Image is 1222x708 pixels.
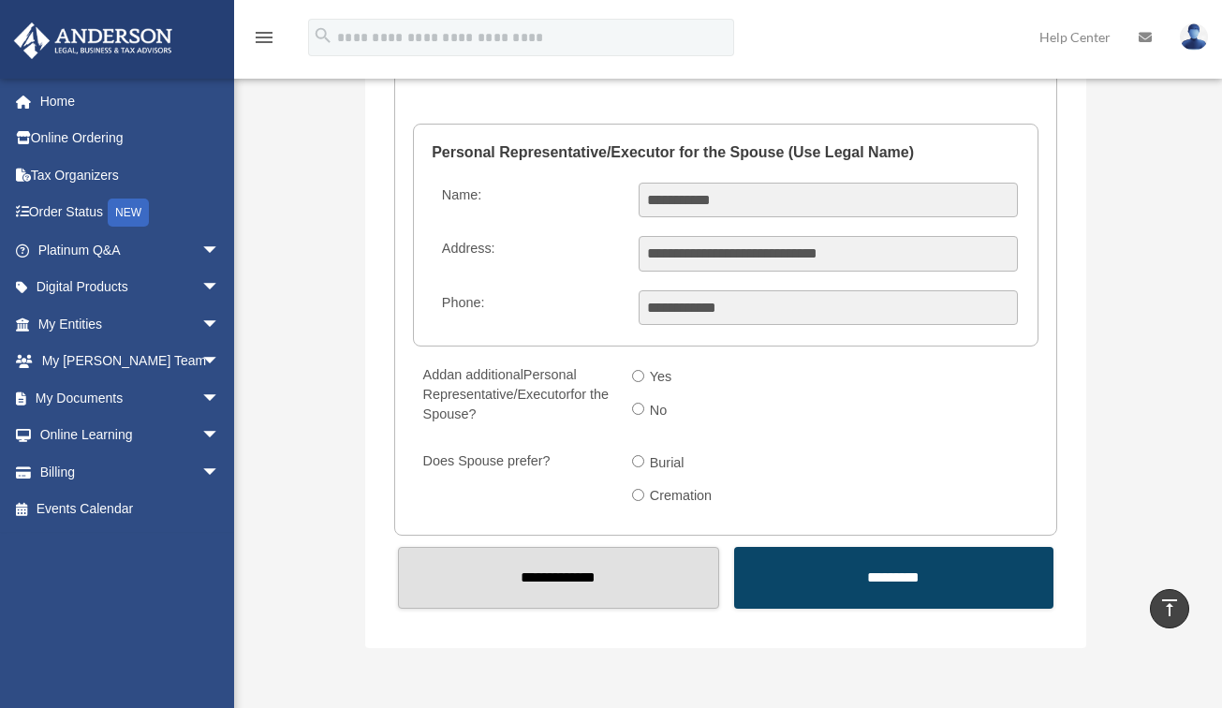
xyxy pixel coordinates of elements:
[253,33,275,49] a: menu
[447,367,523,382] span: an additional
[13,379,248,417] a: My Documentsarrow_drop_down
[8,22,178,59] img: Anderson Advisors Platinum Portal
[201,269,239,307] span: arrow_drop_down
[13,156,248,194] a: Tax Organizers
[644,396,675,426] label: No
[1158,597,1181,619] i: vertical_align_top
[253,26,275,49] i: menu
[201,343,239,381] span: arrow_drop_down
[434,290,624,326] label: Phone:
[201,379,239,418] span: arrow_drop_down
[434,236,624,272] label: Address:
[108,199,149,227] div: NEW
[13,82,248,120] a: Home
[13,491,248,528] a: Events Calendar
[201,417,239,455] span: arrow_drop_down
[13,453,248,491] a: Billingarrow_drop_down
[313,25,333,46] i: search
[415,449,617,515] label: Does Spouse prefer?
[644,482,720,512] label: Cremation
[201,231,239,270] span: arrow_drop_down
[13,269,248,306] a: Digital Productsarrow_drop_down
[415,363,617,430] label: Add for the Spouse?
[432,125,1020,181] legend: Personal Representative/Executor for the Spouse (Use Legal Name)
[201,453,239,492] span: arrow_drop_down
[201,305,239,344] span: arrow_drop_down
[13,120,248,157] a: Online Ordering
[434,183,624,218] label: Name:
[13,231,248,269] a: Platinum Q&Aarrow_drop_down
[13,305,248,343] a: My Entitiesarrow_drop_down
[644,363,680,393] label: Yes
[1180,23,1208,51] img: User Pic
[13,343,248,380] a: My [PERSON_NAME] Teamarrow_drop_down
[13,194,248,232] a: Order StatusNEW
[1150,589,1189,628] a: vertical_align_top
[644,449,692,479] label: Burial
[13,417,248,454] a: Online Learningarrow_drop_down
